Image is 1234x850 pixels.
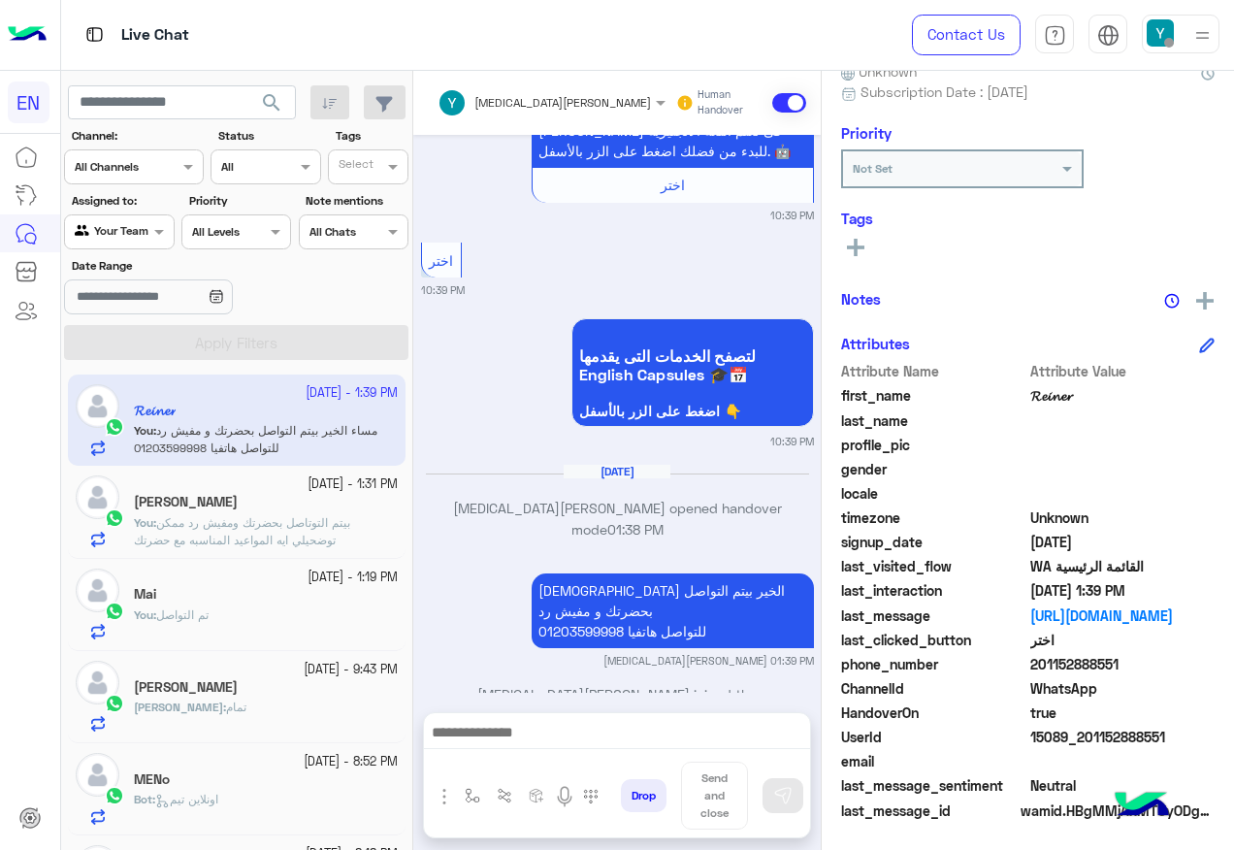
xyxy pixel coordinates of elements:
button: create order [521,780,553,812]
span: اونلاين تيم [155,792,218,806]
h6: Notes [841,290,881,308]
span: Unknown [841,61,917,82]
img: make a call [583,789,599,804]
span: Bot [134,792,152,806]
p: [MEDICAL_DATA][PERSON_NAME] opened handover mode [421,498,814,539]
b: Not Set [853,161,893,176]
span: اختر [661,177,685,193]
img: send attachment [433,785,456,808]
img: WhatsApp [105,786,124,805]
span: last_interaction [841,580,1026,601]
small: 10:39 PM [770,434,814,449]
span: Attribute Name [841,361,1026,381]
h5: Mariam Tareq [134,494,238,510]
img: WhatsApp [105,694,124,713]
span: first_name [841,385,1026,406]
span: اختر [1030,630,1216,650]
h6: Priority [841,124,892,142]
span: last_message_id [841,801,1017,821]
span: last_visited_flow [841,556,1026,576]
p: 8/10/2025, 1:39 PM [532,573,814,648]
a: [URL][DOMAIN_NAME] [1030,605,1216,626]
img: defaultAdmin.png [76,475,119,519]
b: : [134,515,156,530]
small: Human Handover [698,87,768,118]
img: profile [1190,23,1215,48]
span: wamid.HBgMMjAxMTUyODg4NTUxFQIAEhggQUNCOTE2M0EyOEJBNjM1RUM4MTkzMkQxQ0VCNTVCQkUA [1021,801,1215,821]
h6: Attributes [841,335,910,352]
span: null [1030,459,1216,479]
small: [MEDICAL_DATA][PERSON_NAME] 01:39 PM [603,653,814,669]
span: last_clicked_button [841,630,1026,650]
span: [MEDICAL_DATA][PERSON_NAME] [474,95,651,110]
p: Live Chat [121,22,189,49]
span: email [841,751,1026,771]
span: signup_date [841,532,1026,552]
img: Logo [8,15,47,55]
span: 01:38 PM [607,521,664,538]
span: Attribute Value [1030,361,1216,381]
span: 2025-10-07T19:38:40.783Z [1030,532,1216,552]
span: بيتم التوتاصل بحضرتك ومفيش رد ممكن توضحيلي ايه المواعيد المناسبه مع حضرتك [134,515,350,547]
button: Trigger scenario [489,780,521,812]
a: tab [1035,15,1074,55]
button: Apply Filters [64,325,408,360]
label: Priority [189,192,289,210]
img: send message [773,786,793,805]
span: locale [841,483,1026,504]
img: WhatsApp [105,602,124,621]
h5: abdulrhman fares [134,679,238,696]
span: gender [841,459,1026,479]
b: : [134,792,155,806]
span: null [1030,751,1216,771]
span: UserId [841,727,1026,747]
img: tab [1097,24,1120,47]
span: WA القائمة الرئيسية [1030,556,1216,576]
small: [DATE] - 1:31 PM [308,475,398,494]
span: You [134,515,153,530]
b: : [134,607,156,622]
img: send voice note [553,785,576,808]
span: true [1030,703,1216,723]
button: search [248,85,296,127]
p: [MEDICAL_DATA][PERSON_NAME] joined the conversation [421,684,814,726]
span: 0 [1030,775,1216,796]
span: 15089_201152888551 [1030,727,1216,747]
a: Contact Us [912,15,1021,55]
label: Note mentions [306,192,406,210]
span: 2 [1030,678,1216,699]
img: defaultAdmin.png [76,661,119,704]
span: profile_pic [841,435,1026,455]
label: Tags [336,127,406,145]
span: You [134,607,153,622]
h6: [DATE] [564,465,670,478]
label: Assigned to: [72,192,172,210]
span: search [260,91,283,114]
h5: MENo [134,771,170,788]
span: last_message_sentiment [841,775,1026,796]
h6: Tags [841,210,1215,227]
h5: Mai [134,586,156,603]
small: [DATE] - 9:43 PM [304,661,398,679]
span: null [1030,483,1216,504]
span: phone_number [841,654,1026,674]
img: WhatsApp [105,508,124,528]
button: Send and close [681,762,748,830]
label: Status [218,127,318,145]
small: 10:39 PM [421,282,465,298]
button: Drop [621,779,666,812]
span: HandoverOn [841,703,1026,723]
span: اختر [429,252,453,269]
img: create order [529,788,544,803]
span: Subscription Date : [DATE] [861,82,1028,102]
div: Select [336,155,373,178]
span: timezone [841,507,1026,528]
span: اضغط على الزر بالأسفل 👇 [579,404,806,419]
small: [DATE] - 8:52 PM [304,753,398,771]
img: defaultAdmin.png [76,569,119,612]
span: تمام [226,700,246,714]
img: tab [82,22,107,47]
img: Trigger scenario [497,788,512,803]
label: Date Range [72,257,289,275]
img: add [1196,292,1214,310]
